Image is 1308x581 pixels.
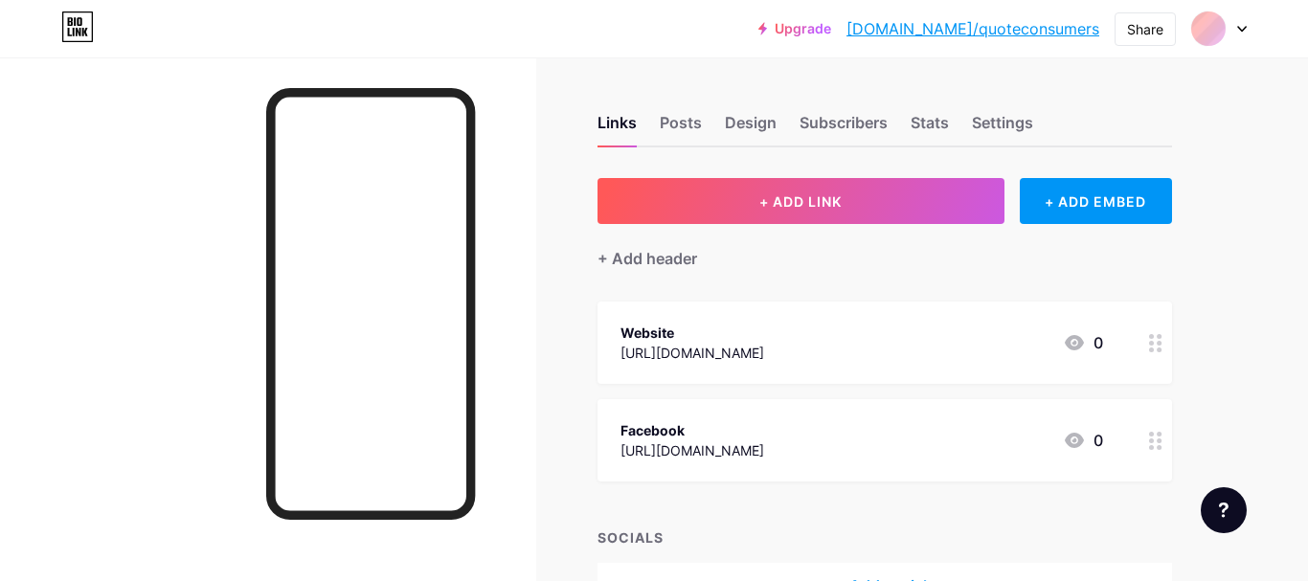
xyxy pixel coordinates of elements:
[620,420,764,440] div: Facebook
[1063,331,1103,354] div: 0
[846,17,1099,40] a: [DOMAIN_NAME]/quoteconsumers
[800,111,888,145] div: Subscribers
[598,111,637,145] div: Links
[598,527,1172,547] div: SOCIALS
[972,111,1033,145] div: Settings
[758,21,831,36] a: Upgrade
[1063,429,1103,452] div: 0
[911,111,949,145] div: Stats
[620,343,764,363] div: [URL][DOMAIN_NAME]
[759,193,842,210] span: + ADD LINK
[725,111,777,145] div: Design
[620,440,764,460] div: [URL][DOMAIN_NAME]
[1127,19,1163,39] div: Share
[1020,178,1172,224] div: + ADD EMBED
[620,323,764,343] div: Website
[660,111,702,145] div: Posts
[598,247,697,270] div: + Add header
[598,178,1004,224] button: + ADD LINK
